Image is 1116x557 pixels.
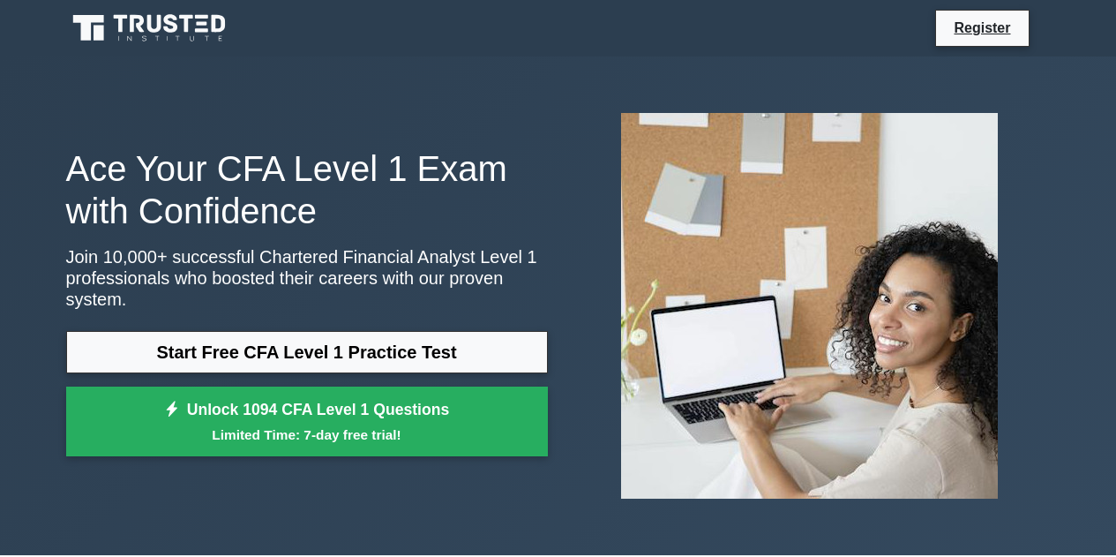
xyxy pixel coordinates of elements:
small: Limited Time: 7-day free trial! [88,425,526,445]
a: Unlock 1094 CFA Level 1 QuestionsLimited Time: 7-day free trial! [66,387,548,457]
h1: Ace Your CFA Level 1 Exam with Confidence [66,147,548,232]
a: Register [943,17,1021,39]
p: Join 10,000+ successful Chartered Financial Analyst Level 1 professionals who boosted their caree... [66,246,548,310]
a: Start Free CFA Level 1 Practice Test [66,331,548,373]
